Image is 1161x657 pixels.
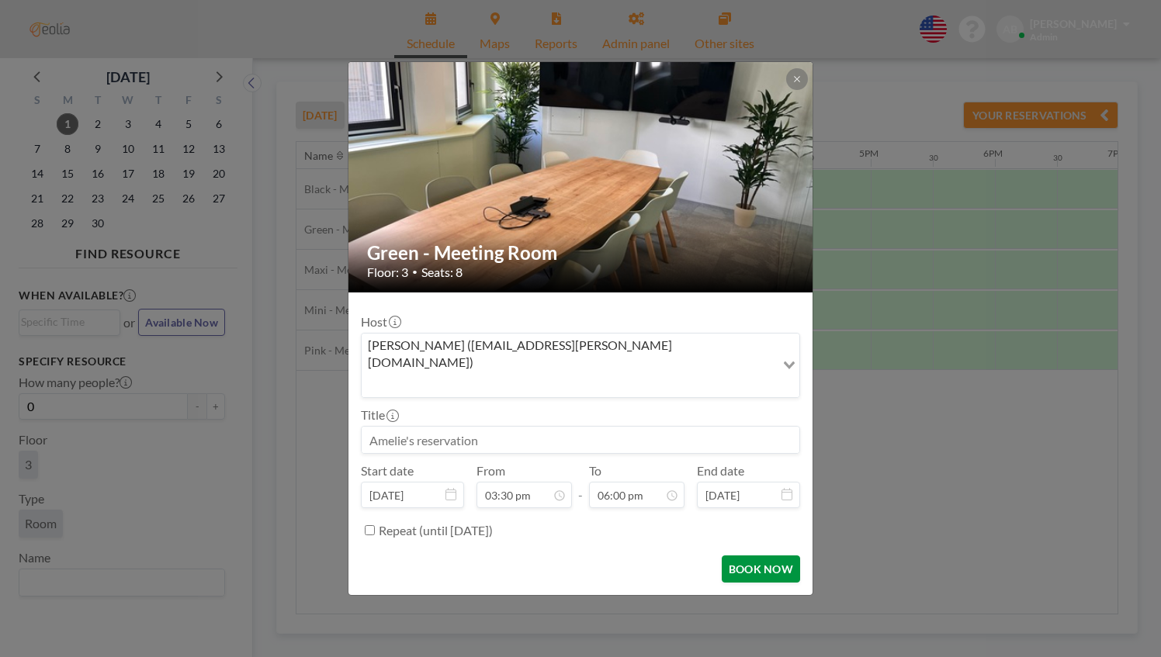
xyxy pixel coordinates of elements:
label: Title [361,407,397,423]
h2: Green - Meeting Room [367,241,795,265]
input: Amelie's reservation [362,427,799,453]
input: Search for option [363,374,774,394]
img: 537.jpg [348,2,814,351]
label: To [589,463,601,479]
span: [PERSON_NAME] ([EMAIL_ADDRESS][PERSON_NAME][DOMAIN_NAME]) [365,337,772,372]
span: • [412,266,418,278]
span: Seats: 8 [421,265,463,280]
label: Host [361,314,400,330]
label: End date [697,463,744,479]
label: From [477,463,505,479]
span: Floor: 3 [367,265,408,280]
div: Search for option [362,334,799,398]
span: - [578,469,583,503]
label: Start date [361,463,414,479]
label: Repeat (until [DATE]) [379,523,493,538]
button: BOOK NOW [722,555,800,583]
